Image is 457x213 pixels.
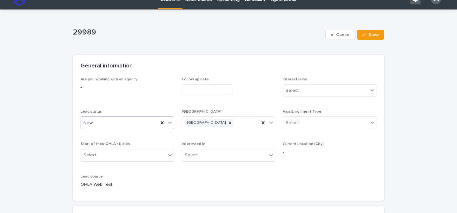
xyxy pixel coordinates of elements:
[81,175,103,179] span: Lead source
[81,63,133,70] h2: General information
[283,78,307,81] span: Interest level
[283,142,324,146] span: Current Location (City)
[81,142,130,146] span: Start of their OHLA studies
[325,30,356,40] button: Cancel
[83,152,99,159] div: Select...
[81,84,174,91] p: -
[357,30,384,40] button: Save
[286,87,301,94] div: Select...
[182,110,222,114] span: [GEOGRAPHIC_DATA]
[283,149,376,156] p: -
[81,110,102,114] span: Lead status
[73,28,323,37] p: 29989
[182,142,205,146] span: Interested in
[286,120,301,126] div: Select...
[185,119,227,127] div: [GEOGRAPHIC_DATA]
[81,181,174,188] p: OHLA Web Test
[185,152,201,159] div: Select...
[368,33,379,37] span: Save
[182,78,209,81] span: Follow up date
[283,110,321,114] span: Visa Enrollment Type
[336,33,350,37] span: Cancel
[81,78,137,81] span: Are you working with an agency
[83,120,93,126] span: New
